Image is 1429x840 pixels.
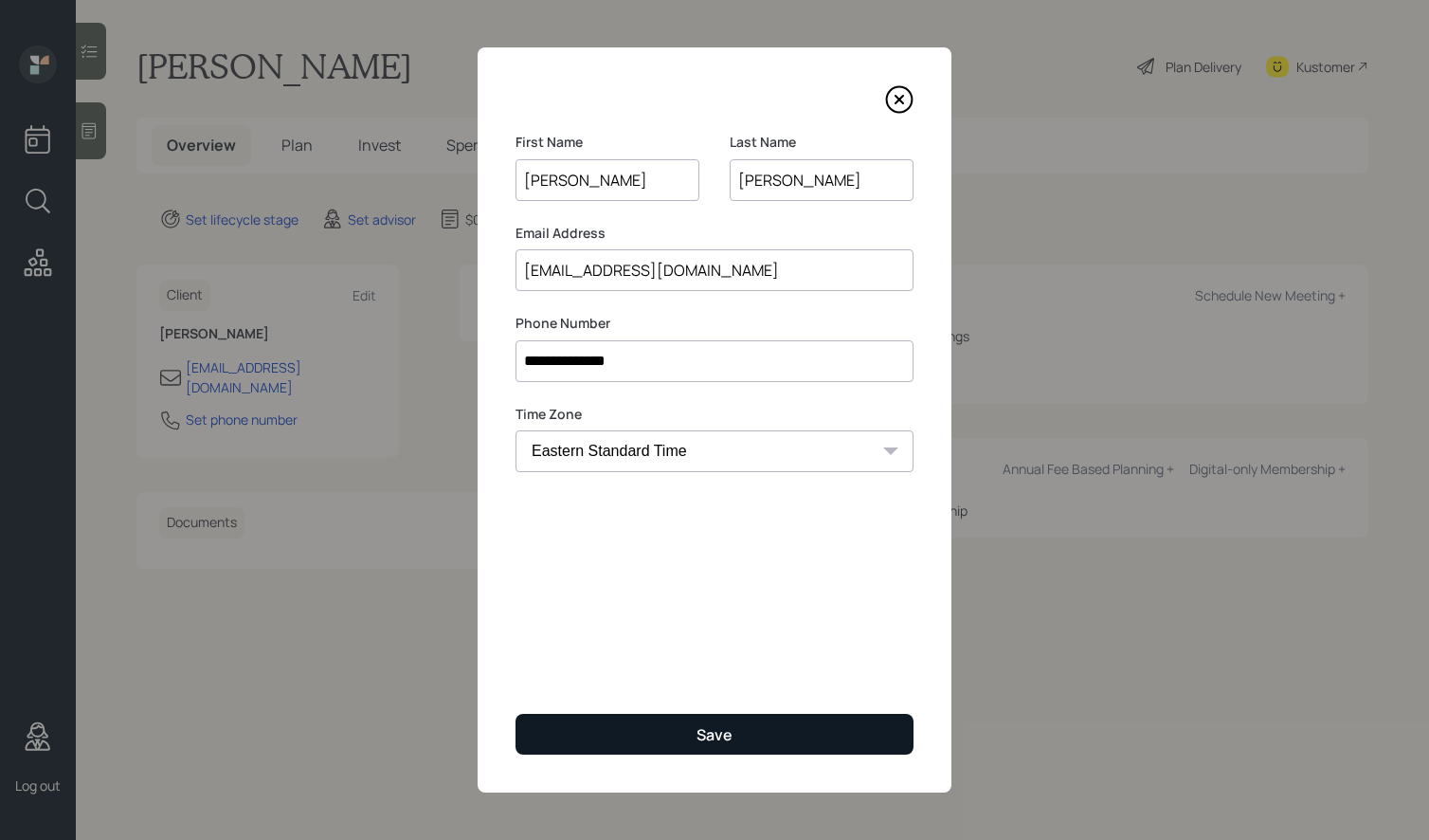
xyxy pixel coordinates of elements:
label: Email Address [516,224,913,243]
button: Save [516,714,913,755]
div: Save [696,724,733,745]
label: Last Name [730,133,913,152]
label: Time Zone [516,405,913,424]
label: Phone Number [516,314,913,333]
label: First Name [516,133,699,152]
